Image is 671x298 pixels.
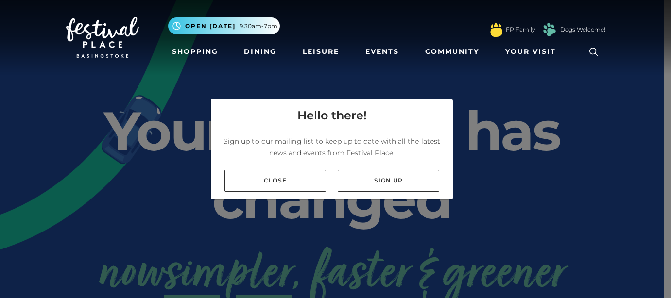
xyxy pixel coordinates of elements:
span: Your Visit [505,47,556,57]
a: Community [421,43,483,61]
a: Dogs Welcome! [560,25,605,34]
a: FP Family [506,25,535,34]
img: Festival Place Logo [66,17,139,58]
a: Close [224,170,326,192]
span: Open [DATE] [185,22,236,31]
h4: Hello there! [297,107,367,124]
a: Leisure [299,43,343,61]
button: Open [DATE] 9.30am-7pm [168,17,280,34]
a: Shopping [168,43,222,61]
a: Your Visit [501,43,565,61]
p: Sign up to our mailing list to keep up to date with all the latest news and events from Festival ... [219,135,445,159]
a: Events [361,43,403,61]
span: 9.30am-7pm [240,22,277,31]
a: Dining [240,43,280,61]
a: Sign up [338,170,439,192]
